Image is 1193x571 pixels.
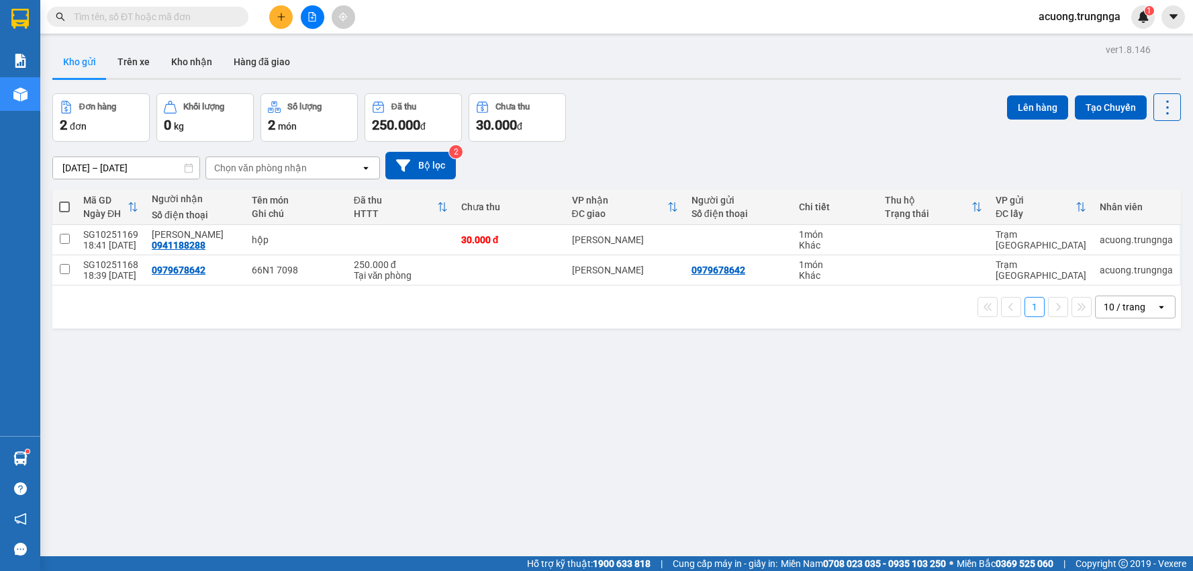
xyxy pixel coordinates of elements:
[1100,234,1173,245] div: acuong.trungnga
[278,121,297,132] span: món
[461,202,559,212] div: Chưa thu
[252,265,340,275] div: 66N1 7098
[593,558,651,569] strong: 1900 633 818
[885,195,971,206] div: Thu hộ
[476,117,517,133] span: 30.000
[661,556,663,571] span: |
[469,93,566,142] button: Chưa thu30.000đ
[56,12,65,21] span: search
[156,93,254,142] button: Khối lượng0kg
[1063,556,1065,571] span: |
[83,229,138,240] div: SG10251169
[287,102,322,112] div: Số lượng
[70,121,87,132] span: đơn
[885,208,971,219] div: Trạng thái
[223,46,301,78] button: Hàng đã giao
[347,189,455,225] th: Toggle SortBy
[13,451,28,466] img: warehouse-icon
[252,208,340,219] div: Ghi chú
[268,117,275,133] span: 2
[152,210,238,220] div: Số điện thoại
[301,5,324,29] button: file-add
[79,102,116,112] div: Đơn hàng
[152,265,205,275] div: 0979678642
[1028,8,1131,25] span: acuong.trungnga
[152,193,238,204] div: Người nhận
[1100,202,1173,212] div: Nhân viên
[572,195,667,206] div: VP nhận
[1167,11,1180,23] span: caret-down
[996,208,1076,219] div: ĐC lấy
[996,229,1086,251] div: Trạm [GEOGRAPHIC_DATA]
[799,270,871,281] div: Khác
[799,229,871,240] div: 1 món
[1156,302,1167,312] svg: open
[996,195,1076,206] div: VP gửi
[517,121,522,132] span: đ
[799,202,871,212] div: Chi tiết
[996,259,1086,281] div: Trạm [GEOGRAPHIC_DATA]
[1024,297,1045,317] button: 1
[354,259,448,270] div: 250.000 đ
[461,234,559,245] div: 30.000 đ
[13,54,28,68] img: solution-icon
[361,163,371,173] svg: open
[799,240,871,251] div: Khác
[1147,6,1151,15] span: 1
[14,482,27,495] span: question-circle
[372,117,420,133] span: 250.000
[1161,5,1185,29] button: caret-down
[11,9,29,29] img: logo-vxr
[957,556,1053,571] span: Miền Bắc
[823,558,946,569] strong: 0708 023 035 - 0935 103 250
[53,157,199,179] input: Select a date range.
[996,558,1053,569] strong: 0369 525 060
[83,208,128,219] div: Ngày ĐH
[83,270,138,281] div: 18:39 [DATE]
[565,189,685,225] th: Toggle SortBy
[183,102,224,112] div: Khối lượng
[260,93,358,142] button: Số lượng2món
[1118,559,1128,568] span: copyright
[420,121,426,132] span: đ
[781,556,946,571] span: Miền Nam
[572,234,678,245] div: [PERSON_NAME]
[307,12,317,21] span: file-add
[277,12,286,21] span: plus
[13,87,28,101] img: warehouse-icon
[989,189,1093,225] th: Toggle SortBy
[164,117,171,133] span: 0
[691,195,785,206] div: Người gửi
[949,561,953,566] span: ⚪️
[673,556,777,571] span: Cung cấp máy in - giấy in:
[74,9,232,24] input: Tìm tên, số ĐT hoặc mã đơn
[174,121,184,132] span: kg
[691,208,785,219] div: Số điện thoại
[152,240,205,251] div: 0941188288
[14,543,27,556] span: message
[495,102,530,112] div: Chưa thu
[252,234,340,245] div: hộp
[1100,265,1173,275] div: acuong.trungnga
[1106,42,1151,57] div: ver 1.8.146
[1145,6,1154,15] sup: 1
[152,229,238,240] div: MInh Tần
[52,46,107,78] button: Kho gửi
[83,240,138,251] div: 18:41 [DATE]
[799,259,871,270] div: 1 món
[1007,95,1068,120] button: Lên hàng
[391,102,416,112] div: Đã thu
[252,195,340,206] div: Tên món
[269,5,293,29] button: plus
[1104,300,1145,314] div: 10 / trang
[26,449,30,453] sup: 1
[332,5,355,29] button: aim
[160,46,223,78] button: Kho nhận
[83,259,138,270] div: SG10251168
[14,513,27,525] span: notification
[878,189,989,225] th: Toggle SortBy
[354,208,437,219] div: HTTT
[527,556,651,571] span: Hỗ trợ kỹ thuật:
[354,270,448,281] div: Tại văn phòng
[83,195,128,206] div: Mã GD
